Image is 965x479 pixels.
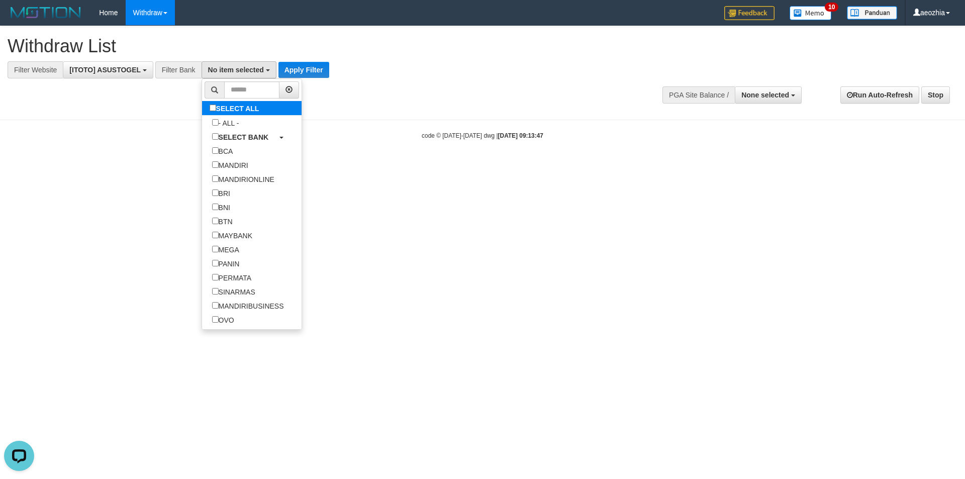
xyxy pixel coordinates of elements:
[69,66,141,74] span: [ITOTO] ASUSTOGEL
[212,119,219,126] input: - ALL -
[212,161,219,168] input: MANDIRI
[202,144,243,158] label: BCA
[202,228,262,242] label: MAYBANK
[202,284,265,299] label: SINARMAS
[825,3,838,12] span: 10
[202,299,294,313] label: MANDIRIBUSINESS
[208,66,264,74] span: No item selected
[202,270,262,284] label: PERMATA
[724,6,775,20] img: Feedback.jpg
[155,61,202,78] div: Filter Bank
[921,86,950,104] a: Stop
[662,86,735,104] div: PGA Site Balance /
[202,313,244,327] label: OVO
[498,132,543,139] strong: [DATE] 09:13:47
[212,260,219,266] input: PANIN
[278,62,329,78] button: Apply Filter
[212,218,219,224] input: BTN
[202,116,249,130] label: - ALL -
[8,61,63,78] div: Filter Website
[212,316,219,323] input: OVO
[847,6,897,20] img: panduan.png
[212,147,219,154] input: BCA
[212,288,219,295] input: SINARMAS
[212,274,219,280] input: PERMATA
[202,256,250,270] label: PANIN
[840,86,919,104] a: Run Auto-Refresh
[202,327,253,341] label: GOPAY
[202,214,243,228] label: BTN
[212,204,219,210] input: BNI
[202,200,240,214] label: BNI
[8,36,633,56] h1: Withdraw List
[741,91,789,99] span: None selected
[8,5,84,20] img: MOTION_logo.png
[4,4,34,34] button: Open LiveChat chat widget
[212,232,219,238] input: MAYBANK
[210,105,216,111] input: SELECT ALL
[212,189,219,196] input: BRI
[735,86,802,104] button: None selected
[422,132,543,139] small: code © [DATE]-[DATE] dwg |
[219,133,269,141] b: SELECT BANK
[202,61,276,78] button: No item selected
[202,158,258,172] label: MANDIRI
[212,302,219,309] input: MANDIRIBUSINESS
[202,101,269,115] label: SELECT ALL
[212,175,219,182] input: MANDIRIONLINE
[212,246,219,252] input: MEGA
[202,186,240,200] label: BRI
[790,6,832,20] img: Button%20Memo.svg
[202,172,284,186] label: MANDIRIONLINE
[212,133,219,140] input: SELECT BANK
[202,130,302,144] a: SELECT BANK
[63,61,153,78] button: [ITOTO] ASUSTOGEL
[202,242,249,256] label: MEGA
